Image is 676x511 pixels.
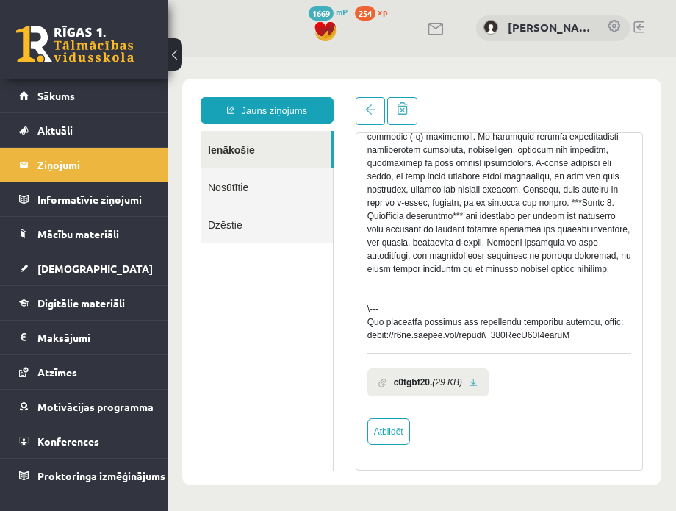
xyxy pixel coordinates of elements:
[378,6,387,18] span: xp
[336,6,348,18] span: mP
[19,251,149,285] a: [DEMOGRAPHIC_DATA]
[19,148,149,182] a: Ziņojumi
[33,40,166,67] a: Jauns ziņojums
[37,262,153,275] span: [DEMOGRAPHIC_DATA]
[19,113,149,147] a: Aktuāli
[200,362,242,388] a: Atbildēt
[508,19,592,36] a: [PERSON_NAME]
[19,459,149,493] a: Proktoringa izmēģinājums
[37,435,99,448] span: Konferences
[37,89,75,102] span: Sākums
[37,469,165,482] span: Proktoringa izmēģinājums
[19,286,149,320] a: Digitālie materiāli
[37,182,149,216] legend: Informatīvie ziņojumi
[19,424,149,458] a: Konferences
[19,79,149,112] a: Sākums
[33,74,163,112] a: Ienākošie
[309,6,334,21] span: 1669
[355,6,375,21] span: 254
[37,124,73,137] span: Aktuāli
[226,319,265,332] b: c0tgbf20.
[37,400,154,413] span: Motivācijas programma
[19,217,149,251] a: Mācību materiāli
[19,390,149,424] a: Motivācijas programma
[355,6,395,18] a: 254 xp
[19,355,149,389] a: Atzīmes
[19,182,149,216] a: Informatīvie ziņojumi
[309,6,348,18] a: 1669 mP
[19,321,149,354] a: Maksājumi
[483,20,498,35] img: Rēzija Blūma
[33,112,165,149] a: Nosūtītie
[33,149,165,187] a: Dzēstie
[37,296,125,310] span: Digitālie materiāli
[37,365,77,379] span: Atzīmes
[16,26,134,62] a: Rīgas 1. Tālmācības vidusskola
[37,227,119,240] span: Mācību materiāli
[265,319,295,332] i: (29 KB)
[37,148,149,182] legend: Ziņojumi
[37,321,149,354] legend: Maksājumi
